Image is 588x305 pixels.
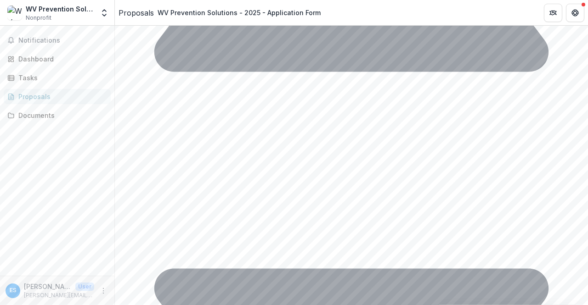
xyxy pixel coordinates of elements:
[18,37,107,44] span: Notifications
[119,7,154,18] a: Proposals
[4,33,111,48] button: Notifications
[24,282,72,291] p: [PERSON_NAME]
[98,285,109,296] button: More
[566,4,584,22] button: Get Help
[98,4,111,22] button: Open entity switcher
[158,8,321,17] div: WV Prevention Solutions - 2025 - Application Form
[4,51,111,67] a: Dashboard
[75,283,94,291] p: User
[18,92,103,101] div: Proposals
[7,6,22,20] img: WV Prevention Solutions
[18,54,103,64] div: Dashboard
[18,73,103,83] div: Tasks
[18,111,103,120] div: Documents
[4,89,111,104] a: Proposals
[10,288,17,294] div: Elizabeth Shahan
[4,108,111,123] a: Documents
[119,6,324,19] nav: breadcrumb
[544,4,562,22] button: Partners
[24,291,94,299] p: [PERSON_NAME][EMAIL_ADDRESS][DOMAIN_NAME]
[4,70,111,85] a: Tasks
[26,14,51,22] span: Nonprofit
[26,4,94,14] div: WV Prevention Solutions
